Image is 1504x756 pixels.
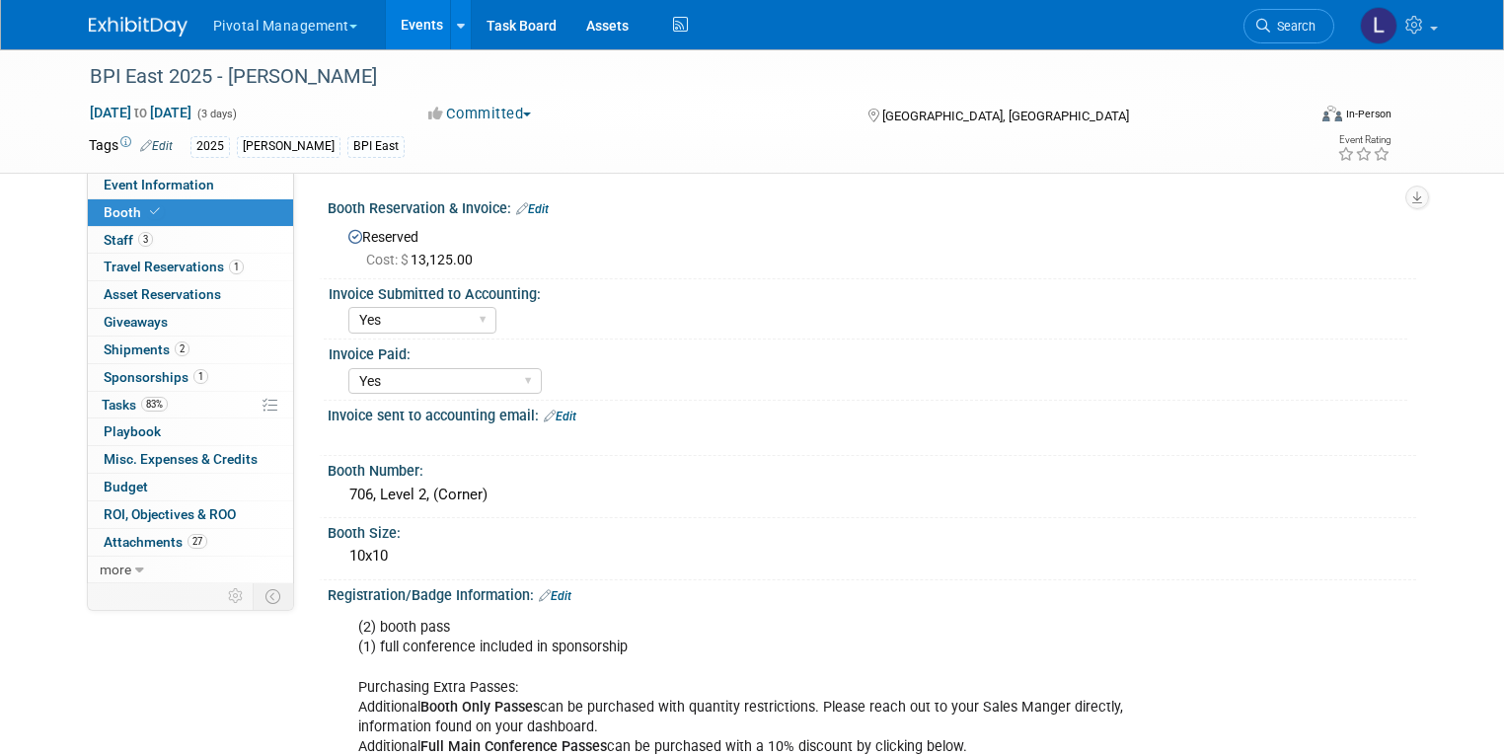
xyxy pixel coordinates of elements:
span: Asset Reservations [104,286,221,302]
div: In-Person [1345,107,1391,121]
i: Booth reservation complete [150,206,160,217]
div: 2025 [190,136,230,157]
div: 706, Level 2, (Corner) [342,480,1401,510]
div: Booth Size: [328,518,1416,543]
a: Tasks83% [88,392,293,418]
span: 27 [188,534,207,549]
span: 13,125.00 [366,252,481,267]
a: Attachments27 [88,529,293,556]
a: ROI, Objectives & ROO [88,501,293,528]
b: Booth Only Passes [420,699,540,716]
span: Search [1270,19,1316,34]
div: 10x10 [342,541,1401,571]
span: Travel Reservations [104,259,244,274]
span: (3 days) [195,108,237,120]
td: Personalize Event Tab Strip [219,583,254,609]
a: Edit [544,410,576,423]
span: 1 [229,260,244,274]
div: BPI East 2025 - [PERSON_NAME] [83,59,1281,95]
div: [PERSON_NAME] [237,136,340,157]
div: Invoice Paid: [329,340,1407,364]
a: Shipments2 [88,337,293,363]
div: Reserved [342,222,1401,269]
div: Event Format [1199,103,1391,132]
img: Leslie Pelton [1360,7,1397,44]
span: Giveaways [104,314,168,330]
div: Event Rating [1337,135,1391,145]
span: 83% [141,397,168,412]
span: Event Information [104,177,214,192]
a: Sponsorships1 [88,364,293,391]
a: Playbook [88,418,293,445]
span: ROI, Objectives & ROO [104,506,236,522]
a: Booth [88,199,293,226]
div: Registration/Badge Information: [328,580,1416,606]
span: Staff [104,232,153,248]
span: 1 [193,369,208,384]
a: Asset Reservations [88,281,293,308]
div: Invoice Submitted to Accounting: [329,279,1407,304]
div: BPI East [347,136,405,157]
a: Giveaways [88,309,293,336]
span: Sponsorships [104,369,208,385]
span: Booth [104,204,164,220]
a: Edit [140,139,173,153]
a: Misc. Expenses & Credits [88,446,293,473]
span: Misc. Expenses & Credits [104,451,258,467]
div: Booth Number: [328,456,1416,481]
img: Format-Inperson.png [1322,106,1342,121]
td: Toggle Event Tabs [253,583,293,609]
span: [GEOGRAPHIC_DATA], [GEOGRAPHIC_DATA] [882,109,1129,123]
a: more [88,557,293,583]
b: Full Main Conference Passes [420,738,607,755]
a: Travel Reservations1 [88,254,293,280]
span: to [131,105,150,120]
a: Edit [539,589,571,603]
span: Shipments [104,341,189,357]
span: Playbook [104,423,161,439]
button: Committed [421,104,539,124]
span: [DATE] [DATE] [89,104,192,121]
span: 2 [175,341,189,356]
a: Staff3 [88,227,293,254]
span: Tasks [102,397,168,413]
span: 3 [138,232,153,247]
span: Attachments [104,534,207,550]
img: ExhibitDay [89,17,188,37]
a: Edit [516,202,549,216]
a: Budget [88,474,293,500]
td: Tags [89,135,173,158]
div: Invoice sent to accounting email: [328,401,1416,426]
span: Budget [104,479,148,494]
a: Search [1243,9,1334,43]
div: Booth Reservation & Invoice: [328,193,1416,219]
span: more [100,562,131,577]
span: Cost: $ [366,252,411,267]
a: Event Information [88,172,293,198]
